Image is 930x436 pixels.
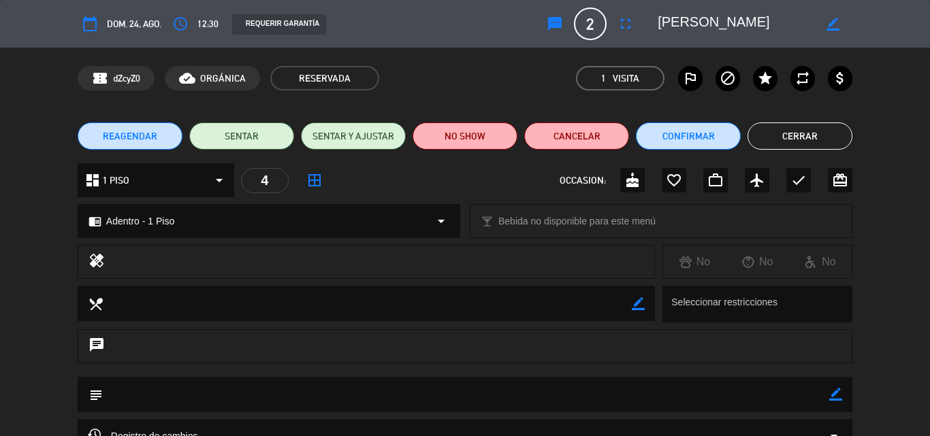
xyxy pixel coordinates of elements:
span: 1 [601,71,606,86]
i: outlined_flag [682,70,699,86]
button: Cerrar [748,122,852,150]
i: attach_money [832,70,848,86]
span: REAGENDAR [103,129,157,144]
i: arrow_drop_down [211,172,227,188]
button: access_time [168,12,193,36]
div: No [663,253,726,271]
i: airplanemode_active [749,172,765,188]
i: cake [624,172,641,188]
i: card_giftcard [832,172,848,188]
i: star [757,70,773,86]
span: confirmation_number [92,70,108,86]
i: calendar_today [82,16,98,32]
span: RESERVADA [270,66,379,90]
i: fullscreen [618,16,634,32]
i: chrome_reader_mode [89,215,101,228]
i: access_time [172,16,189,32]
i: work_outline [707,172,724,188]
span: dom. 24, ago. [107,16,161,32]
span: Adentro - 1 Piso [106,214,174,229]
i: border_color [632,297,645,310]
span: Bebida no disponible para este menú [498,214,656,229]
i: border_color [827,18,839,31]
button: Confirmar [636,122,741,150]
button: REAGENDAR [78,122,182,150]
i: local_dining [88,296,103,311]
span: dZcyZ0 [113,71,140,86]
i: arrow_drop_down [433,213,449,229]
i: cloud_done [179,70,195,86]
i: local_bar [481,215,494,228]
button: fullscreen [613,12,638,36]
button: sms [543,12,567,36]
span: 2 [574,7,607,40]
i: sms [547,16,563,32]
div: No [726,253,789,271]
i: block [720,70,736,86]
button: SENTAR Y AJUSTAR [301,122,406,150]
div: REQUERIR GARANTÍA [232,14,326,35]
span: 12:30 [197,16,219,32]
button: calendar_today [78,12,102,36]
i: favorite_border [666,172,682,188]
div: 4 [241,168,289,193]
span: 1 PISO [103,173,129,188]
i: repeat [795,70,811,86]
span: OCCASION: [560,173,606,188]
span: ORGÁNICA [200,71,246,86]
button: SENTAR [189,122,294,150]
i: subject [88,387,103,402]
i: check [790,172,807,188]
div: No [789,253,852,271]
i: chat [89,337,105,356]
button: NO SHOW [413,122,517,150]
i: border_color [829,388,842,401]
i: dashboard [84,172,101,188]
i: healing [89,252,105,271]
em: Visita [613,71,639,86]
button: Cancelar [524,122,629,150]
i: border_all [306,172,323,188]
